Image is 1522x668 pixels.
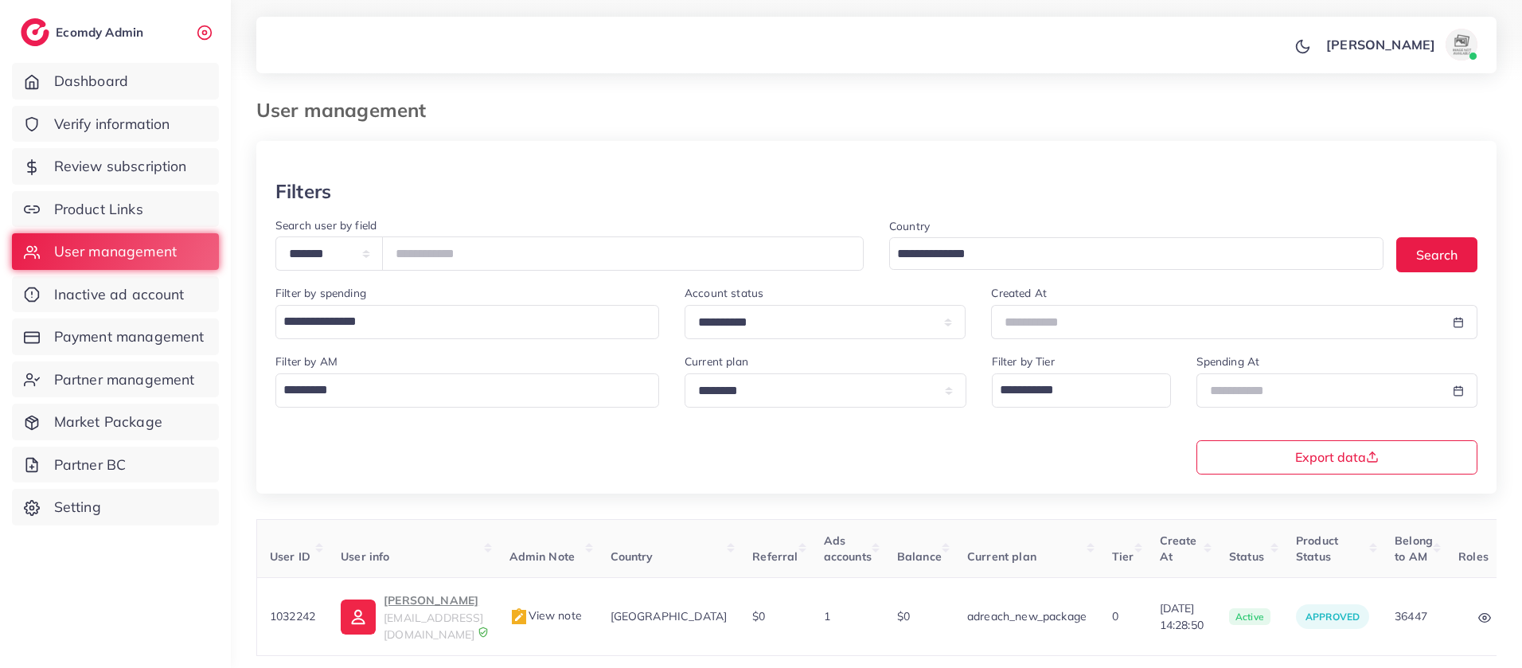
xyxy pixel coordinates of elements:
[275,285,366,301] label: Filter by spending
[54,455,127,475] span: Partner BC
[1395,533,1433,564] span: Belong to AM
[341,591,483,643] a: [PERSON_NAME][EMAIL_ADDRESS][DOMAIN_NAME]
[275,354,338,369] label: Filter by AM
[384,611,483,641] span: [EMAIL_ADDRESS][DOMAIN_NAME]
[54,284,185,305] span: Inactive ad account
[54,412,162,432] span: Market Package
[12,489,219,525] a: Setting
[1395,609,1427,623] span: 36447
[824,609,830,623] span: 1
[892,242,1363,267] input: Search for option
[21,18,147,46] a: logoEcomdy Admin
[889,218,930,234] label: Country
[992,373,1171,408] div: Search for option
[685,354,748,369] label: Current plan
[1229,549,1264,564] span: Status
[54,241,177,262] span: User management
[897,609,910,623] span: $0
[967,549,1036,564] span: Current plan
[1296,533,1338,564] span: Product Status
[54,71,128,92] span: Dashboard
[1112,609,1118,623] span: 0
[992,354,1055,369] label: Filter by Tier
[341,600,376,635] img: ic-user-info.36bf1079.svg
[270,609,315,623] span: 1032242
[889,237,1383,270] div: Search for option
[56,25,147,40] h2: Ecomdy Admin
[824,533,872,564] span: Ads accounts
[12,318,219,355] a: Payment management
[54,114,170,135] span: Verify information
[991,285,1047,301] label: Created At
[12,447,219,483] a: Partner BC
[1458,549,1489,564] span: Roles
[509,608,582,623] span: View note
[270,549,310,564] span: User ID
[12,148,219,185] a: Review subscription
[509,549,576,564] span: Admin Note
[1317,29,1484,61] a: [PERSON_NAME]avatar
[685,285,763,301] label: Account status
[1446,29,1477,61] img: avatar
[12,191,219,228] a: Product Links
[611,609,728,623] span: [GEOGRAPHIC_DATA]
[897,549,942,564] span: Balance
[278,377,638,404] input: Search for option
[278,308,638,335] input: Search for option
[994,377,1150,404] input: Search for option
[12,276,219,313] a: Inactive ad account
[509,607,529,627] img: admin_note.cdd0b510.svg
[54,199,143,220] span: Product Links
[478,627,489,638] img: 9CAL8B2pu8EFxCJHYAAAAldEVYdGRhdGU6Y3JlYXRlADIwMjItMTItMDlUMDQ6NTg6MzkrMDA6MDBXSlgLAAAAJXRFWHRkYXR...
[12,233,219,270] a: User management
[384,591,483,610] p: [PERSON_NAME]
[1160,533,1197,564] span: Create At
[1396,237,1477,271] button: Search
[12,404,219,440] a: Market Package
[611,549,654,564] span: Country
[752,609,765,623] span: $0
[1112,549,1134,564] span: Tier
[21,18,49,46] img: logo
[54,326,205,347] span: Payment management
[1295,451,1379,463] span: Export data
[54,369,195,390] span: Partner management
[1305,611,1360,623] span: approved
[12,63,219,100] a: Dashboard
[752,549,798,564] span: Referral
[256,99,439,122] h3: User management
[1196,440,1478,475] button: Export data
[1160,600,1204,633] span: [DATE] 14:28:50
[275,180,331,203] h3: Filters
[341,549,389,564] span: User info
[275,305,659,339] div: Search for option
[54,156,187,177] span: Review subscription
[54,497,101,518] span: Setting
[1229,608,1270,626] span: active
[1196,354,1260,369] label: Spending At
[967,609,1087,623] span: adreach_new_package
[1326,35,1435,54] p: [PERSON_NAME]
[275,373,659,408] div: Search for option
[275,217,377,233] label: Search user by field
[12,361,219,398] a: Partner management
[12,106,219,143] a: Verify information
